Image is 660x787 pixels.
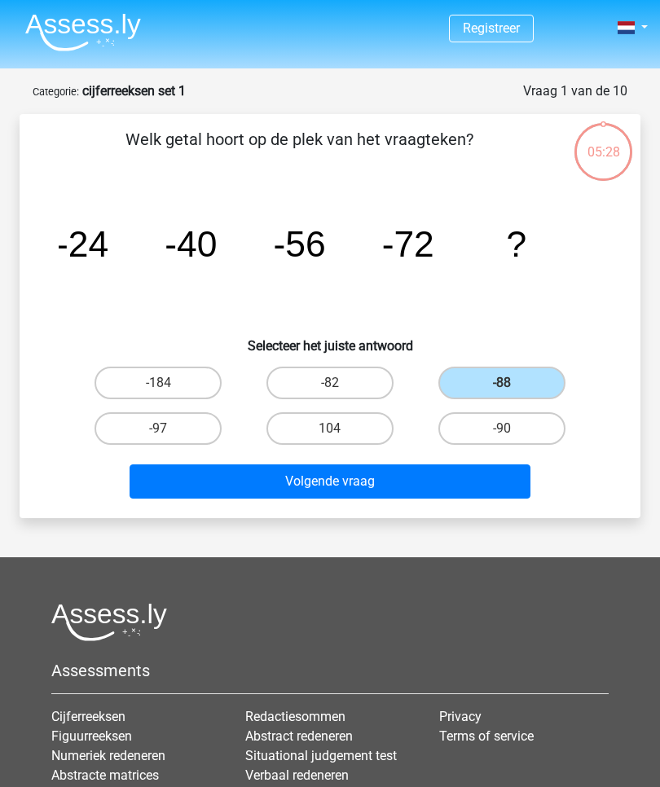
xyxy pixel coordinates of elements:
[25,13,141,51] img: Assessly
[438,412,565,445] label: -90
[95,412,222,445] label: -97
[573,121,634,162] div: 05:28
[245,767,349,783] a: Verbaal redeneren
[82,83,186,99] strong: cijferreeksen set 1
[463,20,520,36] a: Registreer
[51,728,132,744] a: Figuurreeksen
[507,224,527,264] tspan: ?
[273,224,325,264] tspan: -56
[51,748,165,763] a: Numeriek redeneren
[245,728,353,744] a: Abstract redeneren
[46,127,553,176] p: Welk getal hoort op de plek van het vraagteken?
[245,748,397,763] a: Situational judgement test
[245,709,345,724] a: Redactiesommen
[95,367,222,399] label: -184
[266,367,394,399] label: -82
[33,86,79,98] small: Categorie:
[382,224,434,264] tspan: -72
[51,767,159,783] a: Abstracte matrices
[51,603,167,641] img: Assessly logo
[439,709,482,724] a: Privacy
[130,464,531,499] button: Volgende vraag
[165,224,217,264] tspan: -40
[46,325,614,354] h6: Selecteer het juiste antwoord
[51,709,125,724] a: Cijferreeksen
[438,367,565,399] label: -88
[266,412,394,445] label: 104
[523,81,627,101] div: Vraag 1 van de 10
[56,224,108,264] tspan: -24
[439,728,534,744] a: Terms of service
[51,661,609,680] h5: Assessments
